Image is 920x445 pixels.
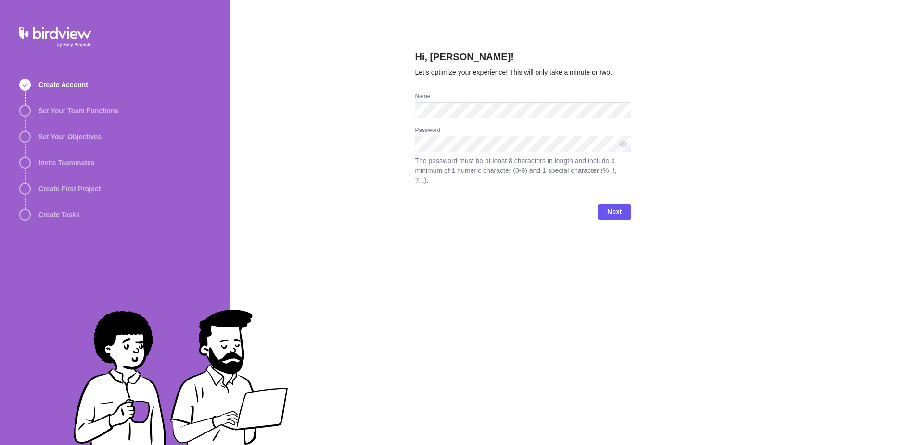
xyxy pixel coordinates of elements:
h2: Hi, [PERSON_NAME]! [415,50,631,67]
span: Set Your Objectives [38,132,102,142]
span: Next [598,204,631,220]
span: Let’s optimize your experience! This will only take a minute or two. [415,68,612,76]
div: Password [415,126,631,136]
span: Next [607,206,622,218]
span: Create First Project [38,184,101,194]
span: Invite Teammates [38,158,94,168]
span: Create Account [38,80,88,90]
span: Set Your Team Functions [38,106,118,116]
span: Create Tasks [38,210,80,220]
div: Name [415,92,631,102]
span: The password must be at least 8 characters in length and include a minimum of 1 numeric character... [415,156,631,185]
